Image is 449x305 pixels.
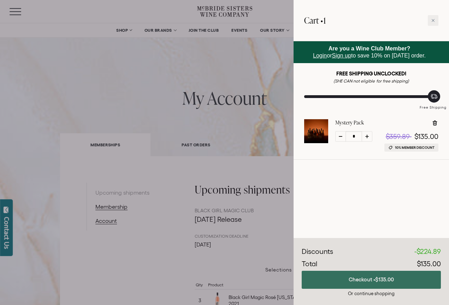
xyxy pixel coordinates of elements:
[302,290,441,297] div: Or continue shopping
[313,53,327,59] a: Login
[302,259,317,269] div: Total
[304,137,328,145] a: Mystery Pack
[329,45,410,51] strong: Are you a Wine Club Member?
[302,271,441,289] button: Checkout •$135.00
[417,98,449,110] div: Free Shipping
[313,45,426,59] span: or to save 10% on [DATE] order.
[414,246,441,257] div: -
[386,133,410,140] span: $359.89
[414,133,438,140] span: $135.00
[395,145,435,150] span: 10% Member Discount
[336,71,406,77] strong: FREE SHIPPING UNCLOCKED!
[335,119,364,126] a: Mystery Pack
[416,248,441,255] span: $224.89
[323,14,326,26] span: 1
[417,260,441,268] span: $135.00
[375,276,394,282] span: $135.00
[333,79,409,83] em: (SHE CAN not eligible for free shipping)
[302,246,333,257] div: Discounts
[332,53,351,59] a: Sign up
[304,11,326,30] h2: Cart •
